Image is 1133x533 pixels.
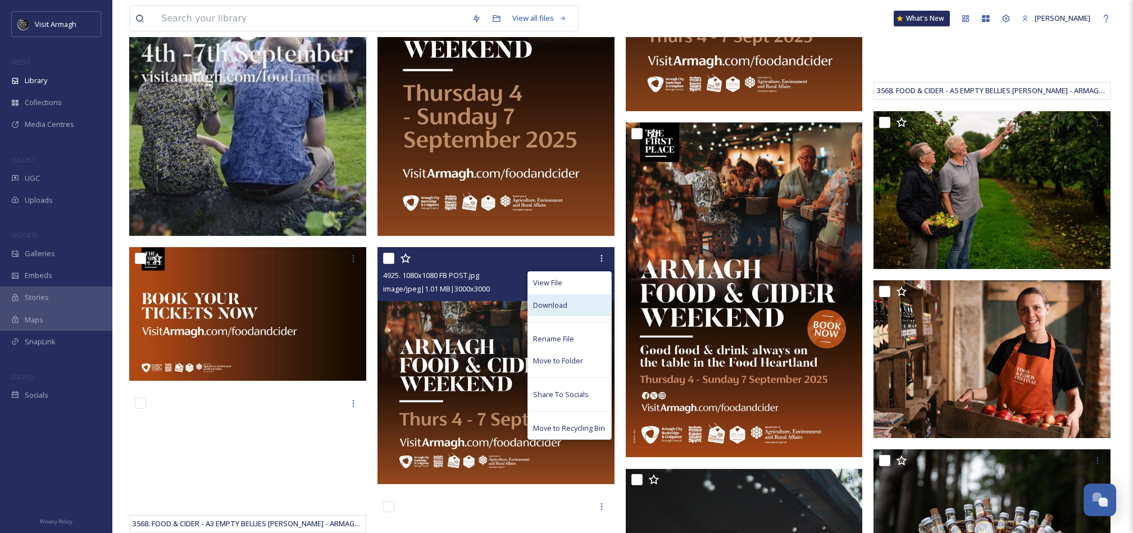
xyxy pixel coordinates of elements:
span: Collections [25,97,62,108]
span: View File [534,277,563,288]
span: MEDIA [11,58,31,66]
img: 4952. FOOD AND CIDER 2025 A4 POSTER.jpg [626,122,863,458]
span: UGC [25,173,40,184]
span: image/jpeg | 1.01 MB | 3000 x 3000 [383,284,490,294]
span: 3568. FOOD & CIDER - A3 EMPTY BELLIES [PERSON_NAME] - ARMAGH.docx [133,518,377,529]
span: Stories [25,292,49,303]
img: THE-FIRST-PLACE-VISIT-ARMAGH.COM-BLACK.jpg [18,19,29,30]
span: Move to Recycling Bin [534,423,606,434]
img: John and Jane at Crannagael House Armagh Food and Cider Weekend.jpg [873,111,1111,270]
a: Privacy Policy [40,514,72,527]
span: Library [25,75,47,86]
span: [PERSON_NAME] [1035,13,1090,23]
img: 4925. 1080x1080 FB POST.jpg [377,247,615,484]
span: Galleries [25,248,55,259]
span: SOCIALS [11,372,34,381]
span: Move to Folder [534,356,584,366]
span: Visit Armagh [35,19,76,29]
span: SnapLink [25,336,56,347]
span: 4925. 1080x1080 FB POST.jpg [383,270,479,280]
span: Download [534,300,568,311]
input: Search your library [156,6,466,31]
span: Privacy Policy [40,518,72,525]
button: Open Chat [1084,484,1116,516]
span: 3568. FOOD & CIDER - A5 EMPTY BELLIES [PERSON_NAME] - ARMAGH.docx [877,85,1122,95]
span: Uploads [25,195,53,206]
a: View all files [507,7,572,29]
img: 4925. FOOD & CIDER WEEKEND 2025 1920x1080 VIDEO2.jpg [129,247,366,381]
a: [PERSON_NAME] [1016,7,1096,29]
span: Maps [25,315,43,325]
span: Embeds [25,270,52,281]
iframe: msdoc-iframe [129,392,366,532]
span: Media Centres [25,119,74,130]
span: COLLECT [11,156,35,164]
span: Share To Socials [534,389,589,400]
img: Armagh Food and Cider Weekend Armagh Cider Company.jpg [873,280,1111,439]
span: Socials [25,390,48,400]
a: What's New [894,11,950,26]
span: WIDGETS [11,231,37,239]
span: Rename File [534,334,575,344]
